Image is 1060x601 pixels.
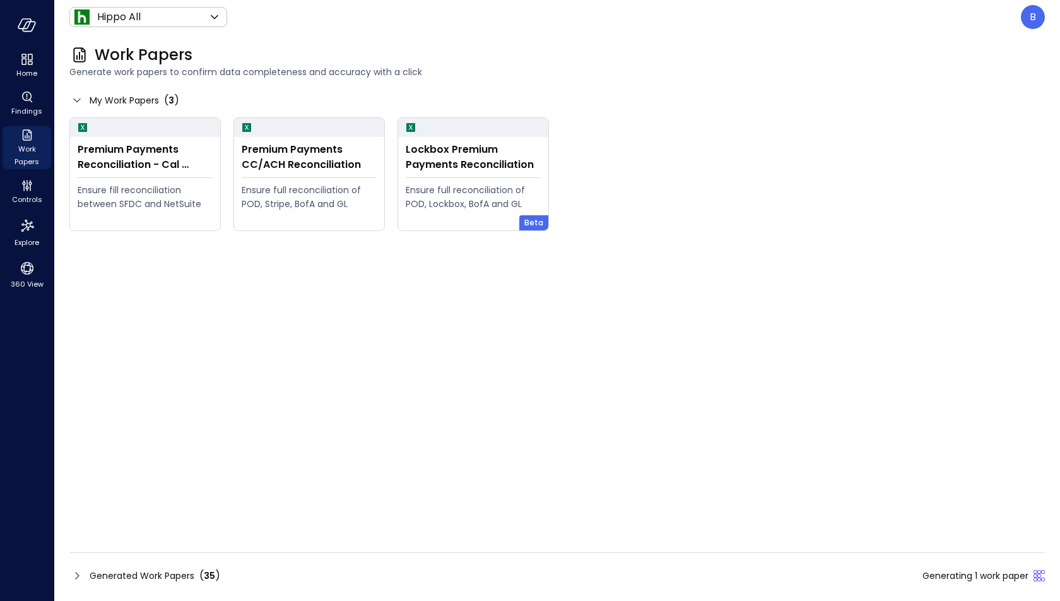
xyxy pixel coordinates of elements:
[199,568,220,583] div: ( )
[3,126,51,169] div: Work Papers
[3,177,51,207] div: Controls
[406,183,541,211] div: Ensure full reconciliation of POD, Lockbox, BofA and GL
[164,93,179,108] div: ( )
[69,65,1045,79] span: Generate work papers to confirm data completeness and accuracy with a click
[406,142,541,172] div: Lockbox Premium Payments Reconciliation
[15,236,39,249] span: Explore
[78,142,213,172] div: Premium Payments Reconciliation - Cal Atlantic
[168,94,174,107] span: 3
[95,45,192,65] span: Work Papers
[3,88,51,119] div: Findings
[524,217,543,229] span: Beta
[242,142,377,172] div: Premium Payments CC/ACH Reconciliation
[8,143,46,168] span: Work Papers
[11,105,42,117] span: Findings
[16,67,37,80] span: Home
[3,51,51,81] div: Home
[3,215,51,250] div: Explore
[12,193,42,206] span: Controls
[74,9,90,25] img: Icon
[90,569,194,583] span: Generated Work Papers
[242,183,377,211] div: Ensure full reconciliation of POD, Stripe, BofA and GL
[204,569,215,582] span: 35
[1030,9,1036,25] p: B
[1021,5,1045,29] div: Boaz
[3,258,51,292] div: 360 View
[90,93,159,107] span: My Work Papers
[11,278,44,290] span: 360 View
[1033,570,1045,581] div: Sliding puzzle loader
[78,183,213,211] div: Ensure fill reconciliation between SFDC and NetSuite
[922,569,1028,583] span: Generating 1 work paper
[97,9,141,25] p: Hippo All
